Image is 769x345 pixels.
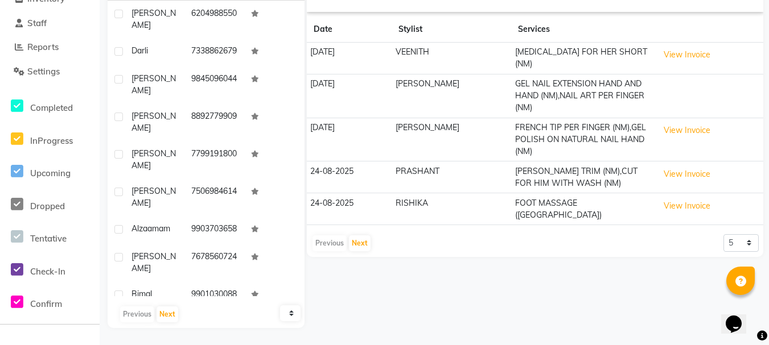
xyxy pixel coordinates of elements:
span: Check-In [30,266,65,277]
span: darli [131,45,148,56]
td: [MEDICAL_DATA] FOR HER SHORT (NM) [511,43,655,74]
span: Confirm [30,298,62,309]
th: Date [307,16,392,43]
td: [PERSON_NAME] [392,118,511,161]
span: Staff [27,18,47,28]
span: Completed [30,102,73,113]
td: [PERSON_NAME] TRIM (NM),CUT FOR HIM WITH WASH (NM) [511,161,655,193]
td: 24-08-2025 [307,161,392,193]
td: PRASHANT [392,161,511,193]
td: 7799191800 [184,141,244,178]
td: [DATE] [307,74,392,118]
span: Tentative [30,233,67,244]
span: [PERSON_NAME] [131,251,176,273]
span: [PERSON_NAME] [131,111,176,133]
span: alzaamam [131,223,170,234]
span: Dropped [30,201,65,211]
td: 7338862679 [184,38,244,66]
span: [PERSON_NAME] [131,186,176,208]
a: Staff [3,17,97,30]
a: Reports [3,41,97,54]
button: View Invoice [659,46,715,64]
td: RISHIKA [392,193,511,225]
td: VEENITH [392,43,511,74]
button: View Invoice [659,165,715,183]
td: 9901030088 [184,281,244,309]
a: Settings [3,65,97,78]
td: 9845096044 [184,66,244,103]
th: Stylist [392,16,511,43]
td: FOOT MASSAGE ([GEOGRAPHIC_DATA]) [511,193,655,225]
button: Next [157,306,178,322]
span: [PERSON_NAME] [131,148,176,171]
span: [PERSON_NAME] [131,73,176,95]
button: Next [349,235,371,251]
td: 9903703658 [184,216,244,244]
td: [DATE] [307,118,392,161]
td: 7506984614 [184,178,244,216]
td: 24-08-2025 [307,193,392,225]
span: InProgress [30,135,73,146]
span: Bimal [131,289,152,299]
span: Reports [27,41,59,52]
button: View Invoice [659,122,715,139]
td: 7678560724 [184,244,244,281]
td: FRENCH TIP PER FINGER (NM),GEL POLISH ON NATURAL NAIL HAND (NM) [511,118,655,161]
span: Settings [27,66,60,77]
td: 8892779909 [184,103,244,141]
span: Upcoming [30,168,71,178]
span: [PERSON_NAME] [131,8,176,30]
td: [PERSON_NAME] [392,74,511,118]
td: GEL NAIL EXTENSION HAND AND HAND (NM),NAIL ART PER FINGER (NM) [511,74,655,118]
td: 6204988550 [184,1,244,38]
td: [DATE] [307,43,392,74]
iframe: chat widget [721,300,758,334]
button: View Invoice [659,197,715,215]
th: Services [511,16,655,43]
